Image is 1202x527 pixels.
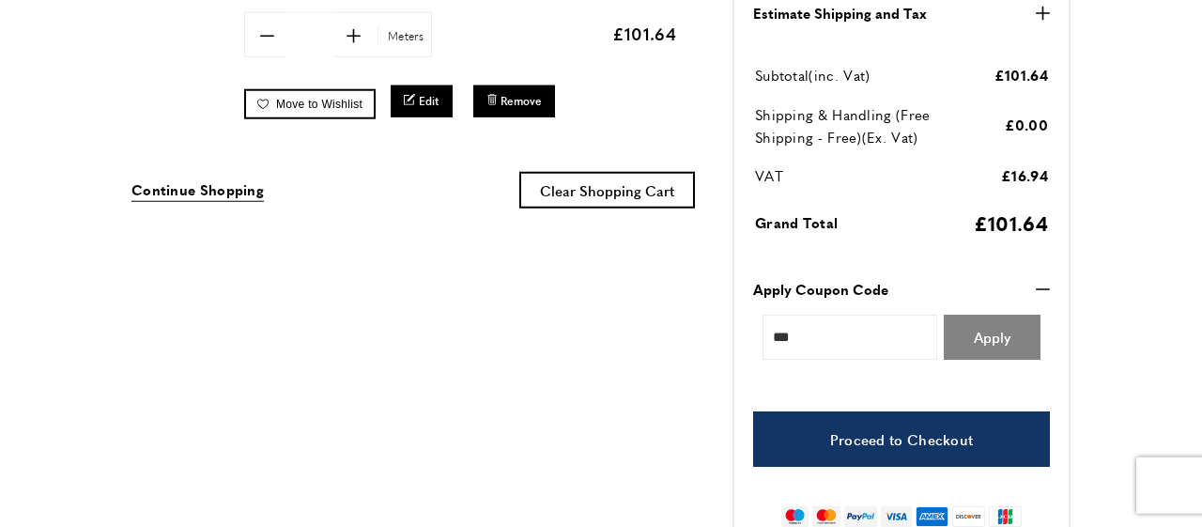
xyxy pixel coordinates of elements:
[944,315,1040,360] button: Apply
[753,2,1050,24] button: Estimate Shipping and Tax
[994,65,1048,85] span: £101.64
[1005,115,1049,134] span: £0.00
[540,180,674,200] span: Clear Shopping Cart
[501,93,542,109] span: Remove
[391,85,453,116] a: Edit Gimp 13mm-1/2' 31355-9300
[974,209,1048,237] span: £101.64
[1001,165,1048,185] span: £16.94
[862,127,918,147] span: (Ex. Vat)
[753,278,888,301] strong: Apply Coupon Code
[755,104,931,147] span: Shipping & Handling (Free Shipping - Free)
[812,506,840,527] img: mastercard
[131,178,264,202] a: Continue Shopping
[755,165,783,185] span: VAT
[755,65,809,85] span: Subtotal
[753,2,927,24] strong: Estimate Shipping and Tax
[753,278,1050,301] button: Apply Coupon Code
[916,506,948,527] img: american-express
[809,65,870,85] span: (inc. Vat)
[844,506,877,527] img: paypal
[378,27,429,45] span: Meters
[753,411,1050,467] a: Proceed to Checkout
[881,506,912,527] img: visa
[612,22,676,45] span: £101.64
[952,506,985,527] img: discover
[131,179,264,199] span: Continue Shopping
[244,89,376,119] a: Move to Wishlist
[755,212,838,232] span: Grand Total
[989,506,1022,527] img: jcb
[519,172,695,209] button: Clear Shopping Cart
[276,98,362,111] span: Move to Wishlist
[419,93,439,109] span: Edit
[974,330,1010,344] span: Apply
[781,506,809,527] img: maestro
[473,85,555,116] button: Remove Gimp 13mm-1/2' 31355-9300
